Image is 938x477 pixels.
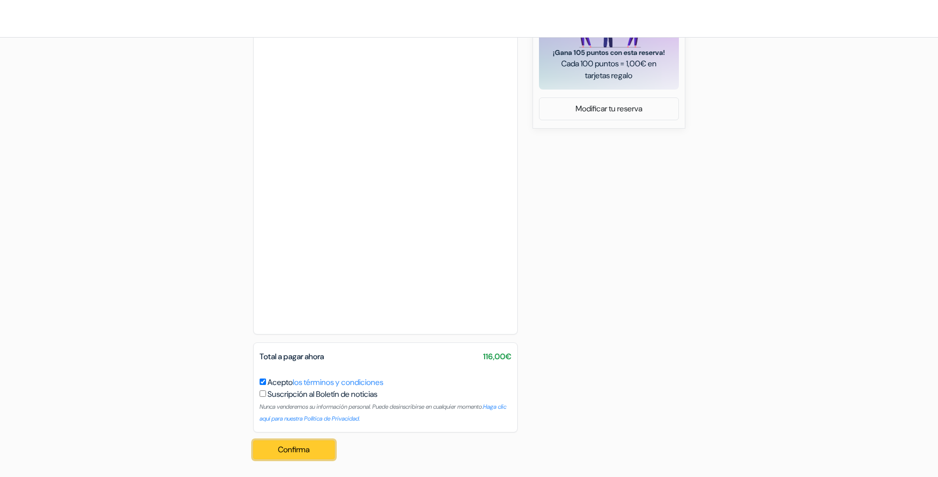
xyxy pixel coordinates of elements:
small: Nunca venderemos su información personal. Puede desinscribirse en cualquier momento. [260,403,506,423]
span: Total a pagar ahora [260,351,324,362]
a: Modificar tu reserva [539,99,678,118]
img: AlberguesJuveniles.es [12,10,135,27]
label: Acepto [268,377,383,388]
label: Suscripción al Boletín de noticias [268,388,377,400]
span: Cada 100 puntos = 1,00€ en tarjetas regalo [551,58,667,82]
span: 116,00€ [483,351,511,363]
button: Confirma [253,440,335,459]
iframe: Campo de entrada seguro para el pago [258,36,513,328]
span: ¡Gana 105 puntos con esta reserva! [551,48,667,58]
a: Haga clic aquí para nuestra Política de Privacidad. [260,403,506,423]
a: los términos y condiciones [293,377,383,387]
